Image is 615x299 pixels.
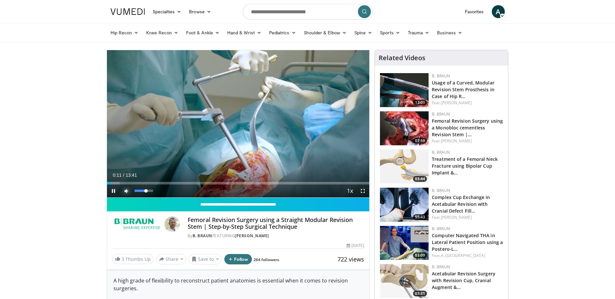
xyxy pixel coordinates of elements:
[413,252,427,258] span: 03:09
[441,100,472,105] a: [PERSON_NAME]
[265,26,300,39] a: Pediatrics
[120,184,133,197] button: Mute
[300,26,350,39] a: Shoulder & Elbow
[107,182,370,184] div: Progress Bar
[149,5,185,18] a: Specialties
[432,138,503,144] div: Feat.
[380,111,429,145] a: 07:59
[432,264,450,270] a: B. Braun
[380,226,429,260] img: 11fc43c8-c25e-4126-ac60-c8374046ba21.jpg.150x105_q85_crop-smart_upscale.jpg
[432,188,450,193] a: B. Braun
[125,172,137,178] span: 13:41
[188,233,364,239] div: By FEATURING
[432,118,503,138] a: Femoral Revision Surgery using a Monobloc cementless Revision Stem |…
[413,214,427,220] span: 55:43
[107,26,143,39] a: Hip Recon
[122,256,124,262] span: 3
[461,5,488,18] a: Favorites
[235,233,269,238] a: [PERSON_NAME]
[113,172,122,178] span: 0:11
[156,254,186,264] button: Share
[380,188,429,222] img: 8b64c0ca-f349-41b4-a711-37a94bb885a5.jpg.150x105_q85_crop-smart_upscale.jpg
[380,111,429,145] img: 97950487-ad54-47b6-9334-a8a64355b513.150x105_q85_crop-smart_upscale.jpg
[350,26,376,39] a: Spine
[380,264,429,298] img: 44575493-eacc-451e-831c-71696420bc06.150x105_q85_crop-smart_upscale.jpg
[223,26,265,39] a: Hand & Wrist
[413,100,427,105] span: 13:01
[185,5,215,18] a: Browse
[188,216,364,230] h4: Femoral Revision Surgery using a Straight Modular Revision Stem | Step-by-Step Surgical Technique
[224,254,252,264] button: Follow
[380,149,429,183] a: 03:44
[380,188,429,222] a: 55:43
[432,253,503,259] div: Feat.
[380,73,429,107] a: 13:01
[432,226,450,231] a: B. Braun
[379,54,425,62] h4: Related Videos
[380,73,429,107] img: 3f0fddff-fdec-4e4b-bfed-b21d85259955.150x105_q85_crop-smart_upscale.jpg
[182,26,223,39] a: Foot & Ankle
[356,184,369,197] button: Fullscreen
[254,257,279,262] a: 264 followers
[164,216,180,232] img: Avatar
[432,149,450,155] a: B. Braun
[376,26,404,39] a: Sports
[107,50,370,198] video-js: Video Player
[432,194,490,214] a: Complex Cup Exchange in Acetabular Revision with Cranial Defect Fill…
[413,176,427,182] span: 03:44
[337,255,364,263] span: 722 views
[112,254,154,264] a: 3 Thumbs Up
[432,215,503,220] div: Feat.
[135,190,153,192] div: Volume Level
[432,232,503,252] a: Computer Navigated THA in Lateral Patient Position using a Postero-L…
[432,100,503,106] div: Feat.
[441,253,485,258] a: A. [GEOGRAPHIC_DATA]
[433,26,466,39] a: Business
[189,254,222,264] button: Save to
[404,26,433,39] a: Trauma
[112,216,162,232] img: B. Braun
[432,271,495,290] a: Acetabular Revision Surgery with Revision Cup, Cranial Augment &…
[380,149,429,183] img: dd541074-bb98-4b7d-853b-83c717806bb5.jpg.150x105_q85_crop-smart_upscale.jpg
[347,243,364,249] div: [DATE]
[492,5,505,18] a: A
[432,73,450,79] a: B. Braun
[380,226,429,260] a: 03:09
[432,111,450,117] a: B. Braun
[123,172,124,178] span: /
[432,156,498,176] a: Treatment of a Femoral Neck Fracture using Bipolar Cup Implant &…
[193,233,212,238] a: B. Braun
[142,26,182,39] a: Knee Recon
[380,264,429,298] a: 03:31
[441,215,472,220] a: [PERSON_NAME]
[111,8,145,15] img: VuMedi Logo
[413,138,427,144] span: 07:59
[413,291,427,296] span: 03:31
[243,4,373,19] input: Search topics, interventions
[107,184,120,197] button: Pause
[343,184,356,197] button: Playback Rate
[441,138,472,144] a: [PERSON_NAME]
[432,80,494,99] a: Usage of a Curved, Modular Revision Stem Prosthesis in Case of Hip R…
